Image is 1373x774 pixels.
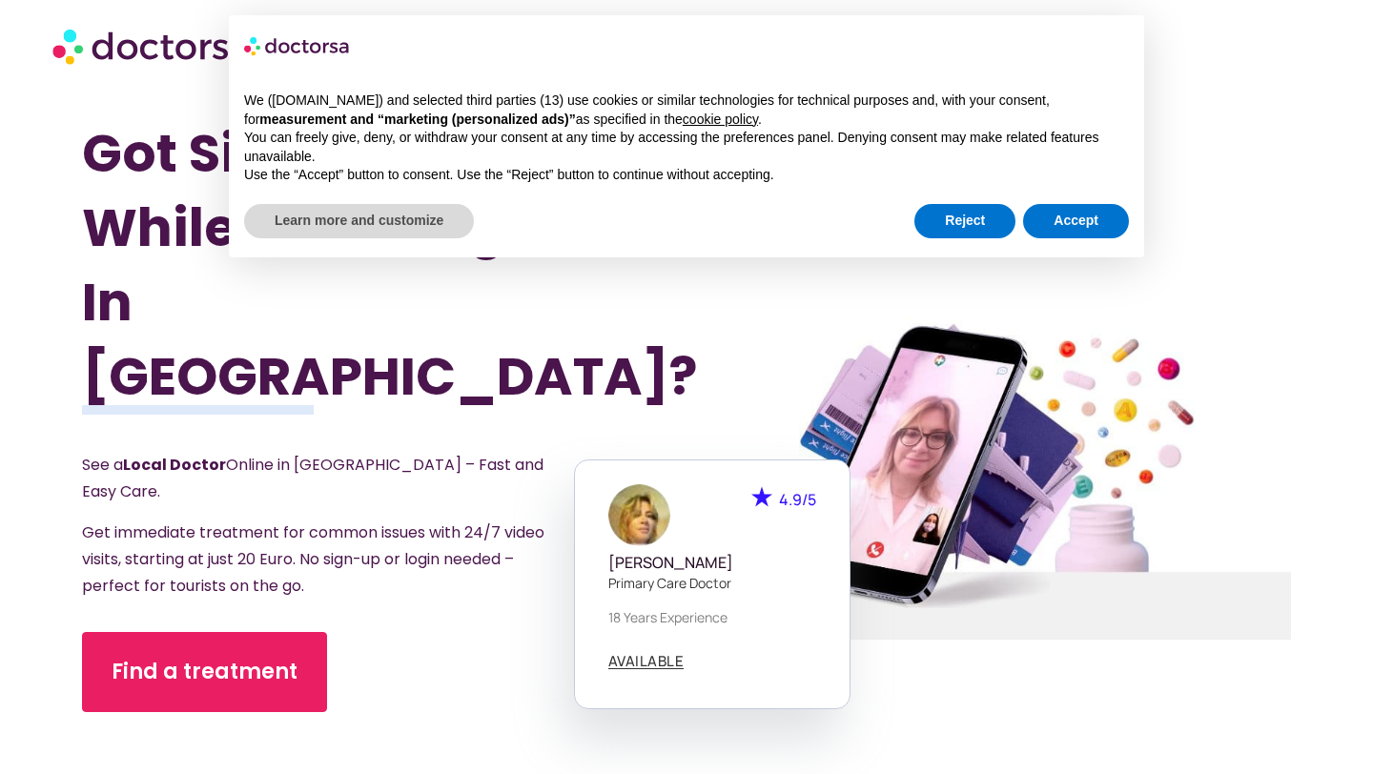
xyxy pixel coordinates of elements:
span: 4.9/5 [779,489,816,510]
button: Learn more and customize [244,204,474,238]
span: See a Online in [GEOGRAPHIC_DATA] – Fast and Easy Care. [82,454,543,502]
strong: Local Doctor [123,454,226,476]
strong: measurement and “marketing (personalized ads)” [259,112,575,127]
a: AVAILABLE [608,654,685,669]
button: Accept [1023,204,1129,238]
span: Get immediate treatment for common issues with 24/7 video visits, starting at just 20 Euro. No si... [82,521,544,597]
h1: Got Sick While Traveling In [GEOGRAPHIC_DATA]? [82,116,596,414]
p: 18 years experience [608,607,816,627]
a: cookie policy [683,112,758,127]
p: You can freely give, deny, or withdraw your consent at any time by accessing the preferences pane... [244,129,1129,166]
h5: [PERSON_NAME] [608,554,816,572]
span: AVAILABLE [608,654,685,668]
p: Primary care doctor [608,573,816,593]
p: Use the “Accept” button to consent. Use the “Reject” button to continue without accepting. [244,166,1129,185]
a: Find a treatment [82,632,327,712]
span: Find a treatment [112,657,297,687]
p: We ([DOMAIN_NAME]) and selected third parties (13) use cookies or similar technologies for techni... [244,92,1129,129]
button: Reject [914,204,1015,238]
img: logo [244,31,351,61]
